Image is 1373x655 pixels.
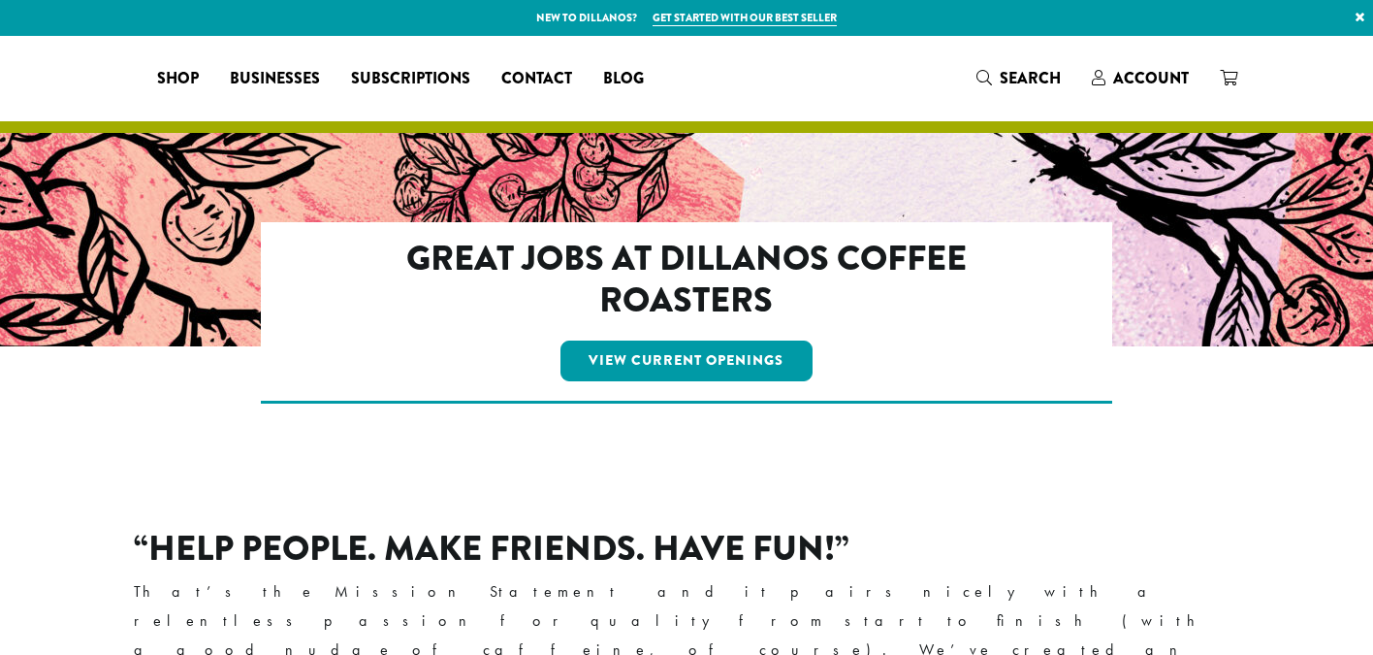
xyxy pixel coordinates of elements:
span: Businesses [230,67,320,91]
span: Account [1113,67,1189,89]
span: Shop [157,67,199,91]
a: Search [961,62,1076,94]
span: Blog [603,67,644,91]
a: Shop [142,63,214,94]
span: Search [1000,67,1061,89]
h2: Great Jobs at Dillanos Coffee Roasters [345,238,1029,321]
span: Contact [501,67,572,91]
a: Get started with our best seller [653,10,837,26]
a: View Current Openings [560,341,814,381]
span: Subscriptions [351,67,470,91]
h2: “Help People. Make Friends. Have Fun!” [134,528,1239,570]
